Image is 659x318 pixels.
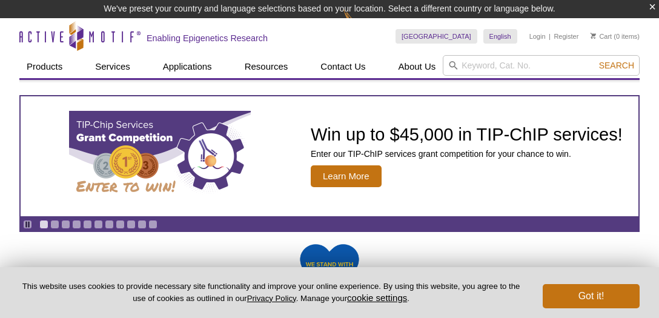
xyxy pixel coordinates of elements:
[83,220,92,229] a: Go to slide 5
[148,220,157,229] a: Go to slide 11
[343,9,376,38] img: Change Here
[591,29,640,44] li: (0 items)
[105,220,114,229] a: Go to slide 7
[137,220,147,229] a: Go to slide 10
[299,243,360,297] img: We Stand With Ukraine
[23,220,32,229] a: Toggle autoplay
[19,55,70,78] a: Products
[483,29,517,44] a: English
[543,284,640,308] button: Got it!
[147,33,268,44] h2: Enabling Epigenetics Research
[88,55,137,78] a: Services
[529,32,546,41] a: Login
[39,220,48,229] a: Go to slide 1
[554,32,578,41] a: Register
[313,55,373,78] a: Contact Us
[50,220,59,229] a: Go to slide 2
[21,96,638,216] article: TIP-ChIP Services Grant Competition
[19,281,523,304] p: This website uses cookies to provide necessary site functionality and improve your online experie...
[311,125,623,144] h2: Win up to $45,000 in TIP-ChIP services!
[595,60,638,71] button: Search
[311,148,623,159] p: Enter our TIP-ChIP services grant competition for your chance to win.
[156,55,219,78] a: Applications
[72,220,81,229] a: Go to slide 4
[127,220,136,229] a: Go to slide 9
[94,220,103,229] a: Go to slide 6
[591,33,596,39] img: Your Cart
[591,32,612,41] a: Cart
[347,293,407,303] button: cookie settings
[396,29,477,44] a: [GEOGRAPHIC_DATA]
[247,294,296,303] a: Privacy Policy
[69,111,251,202] img: TIP-ChIP Services Grant Competition
[237,55,296,78] a: Resources
[599,61,634,70] span: Search
[443,55,640,76] input: Keyword, Cat. No.
[391,55,443,78] a: About Us
[311,165,382,187] span: Learn More
[549,29,551,44] li: |
[61,220,70,229] a: Go to slide 3
[116,220,125,229] a: Go to slide 8
[21,96,638,216] a: TIP-ChIP Services Grant Competition Win up to $45,000 in TIP-ChIP services! Enter our TIP-ChIP se...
